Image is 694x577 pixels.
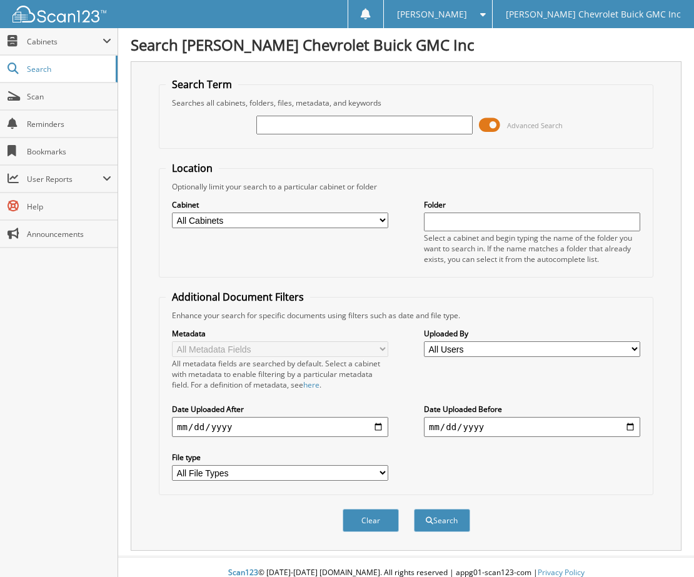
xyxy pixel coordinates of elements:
input: start [172,417,388,437]
span: Reminders [27,119,111,129]
span: [PERSON_NAME] Chevrolet Buick GMC Inc [506,11,681,18]
label: Metadata [172,328,388,339]
label: Date Uploaded After [172,404,388,414]
label: File type [172,452,388,463]
span: Scan [27,91,111,102]
button: Search [414,509,470,532]
label: Date Uploaded Before [424,404,640,414]
legend: Search Term [166,78,238,91]
legend: Location [166,161,219,175]
div: Enhance your search for specific documents using filters such as date and file type. [166,310,646,321]
input: end [424,417,640,437]
div: All metadata fields are searched by default. Select a cabinet with metadata to enable filtering b... [172,358,388,390]
iframe: Chat Widget [631,517,694,577]
span: Cabinets [27,36,103,47]
legend: Additional Document Filters [166,290,310,304]
div: Select a cabinet and begin typing the name of the folder you want to search in. If the name match... [424,233,640,264]
label: Cabinet [172,199,388,210]
div: Searches all cabinets, folders, files, metadata, and keywords [166,98,646,108]
h1: Search [PERSON_NAME] Chevrolet Buick GMC Inc [131,34,681,55]
span: User Reports [27,174,103,184]
span: Advanced Search [507,121,563,130]
a: here [303,379,319,390]
div: Optionally limit your search to a particular cabinet or folder [166,181,646,192]
span: Announcements [27,229,111,239]
span: Help [27,201,111,212]
img: scan123-logo-white.svg [13,6,106,23]
span: [PERSON_NAME] [397,11,467,18]
span: Search [27,64,109,74]
label: Uploaded By [424,328,640,339]
label: Folder [424,199,640,210]
span: Bookmarks [27,146,111,157]
button: Clear [343,509,399,532]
